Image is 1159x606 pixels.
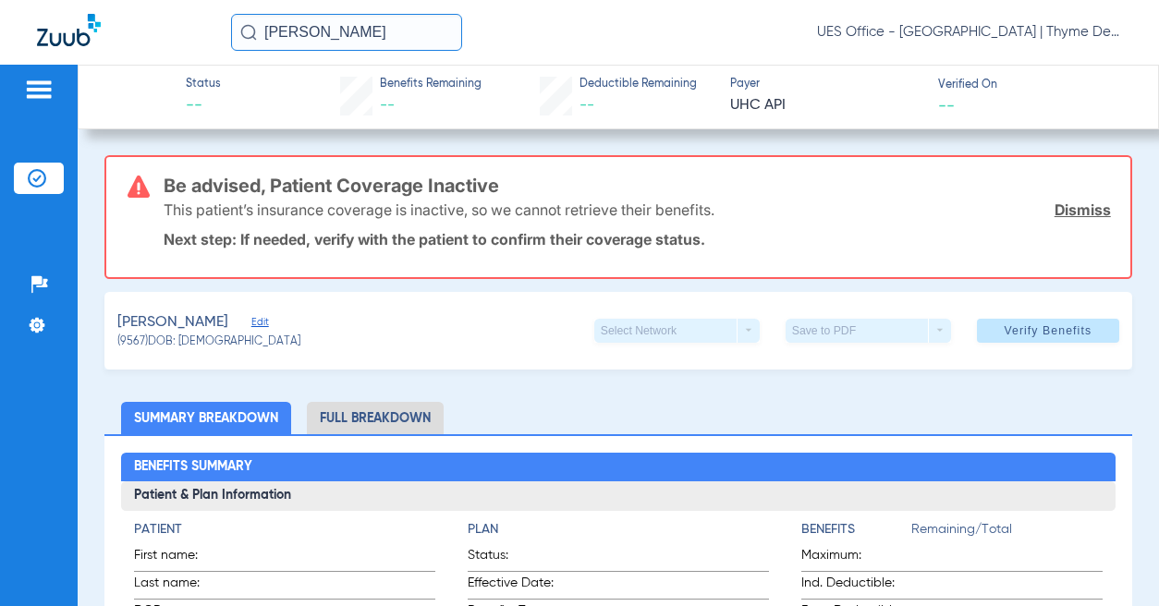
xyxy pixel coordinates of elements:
[938,95,955,115] span: --
[938,78,1129,94] span: Verified On
[240,24,257,41] img: Search Icon
[579,77,697,93] span: Deductible Remaining
[468,520,769,539] h4: Plan
[380,77,482,93] span: Benefits Remaining
[730,94,921,117] span: UHC API
[134,546,225,571] span: First name:
[468,546,604,571] span: Status:
[164,200,714,219] p: This patient’s insurance coverage is inactive, so we cannot retrieve their benefits.
[186,77,221,93] span: Status
[164,176,1111,195] h3: Be advised, Patient Coverage Inactive
[186,94,221,117] span: --
[801,546,911,571] span: Maximum:
[164,230,1111,248] p: Next step: If needed, verify with the patient to confirm their coverage status.
[817,23,1122,42] span: UES Office - [GEOGRAPHIC_DATA] | Thyme Dental Care
[134,520,435,539] h4: Patient
[117,311,228,334] span: [PERSON_NAME]
[121,481,1116,511] h3: Patient & Plan Information
[1055,200,1111,219] a: Dismiss
[121,402,291,434] li: Summary Breakdown
[801,520,911,546] app-breakdown-title: Benefits
[380,98,395,113] span: --
[801,574,911,599] span: Ind. Deductible:
[1004,323,1092,338] span: Verify Benefits
[1067,517,1159,606] iframe: Chat Widget
[730,77,921,93] span: Payer
[134,574,225,599] span: Last name:
[24,79,54,101] img: hamburger-icon
[117,334,300,351] span: (9567) DOB: [DEMOGRAPHIC_DATA]
[977,319,1119,343] button: Verify Benefits
[579,98,594,113] span: --
[911,520,1103,546] span: Remaining/Total
[468,574,604,599] span: Effective Date:
[121,453,1116,482] h2: Benefits Summary
[231,14,462,51] input: Search for patients
[251,316,268,333] span: Edit
[128,176,150,198] img: error-icon
[801,520,911,539] h4: Benefits
[307,402,444,434] li: Full Breakdown
[37,14,101,46] img: Zuub Logo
